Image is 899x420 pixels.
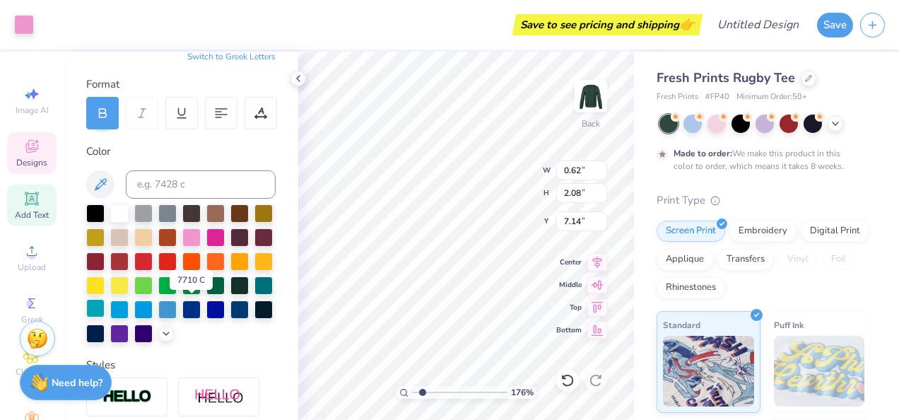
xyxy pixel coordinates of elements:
button: Save [817,13,853,37]
div: Applique [657,249,713,270]
img: Shadow [194,388,244,406]
span: Designs [16,157,47,168]
div: Styles [86,357,276,373]
div: Color [86,144,276,160]
img: Stroke [102,389,152,405]
span: Center [556,257,582,267]
input: e.g. 7428 c [126,170,276,199]
span: Greek [21,314,43,325]
span: Standard [663,317,700,332]
div: Back [582,117,600,130]
img: Puff Ink [774,336,865,407]
span: Clipart & logos [7,366,57,389]
span: Fresh Prints Rugby Tee [657,69,795,86]
div: We make this product in this color to order, which means it takes 8 weeks. [674,147,847,173]
div: Foil [822,249,855,270]
span: Middle [556,280,582,290]
span: Bottom [556,325,582,335]
span: Top [556,303,582,313]
div: Rhinestones [657,277,725,298]
div: Embroidery [729,221,797,242]
span: 👉 [679,16,695,33]
span: 176 % [511,386,534,399]
div: Digital Print [801,221,869,242]
img: Back [577,82,605,110]
span: Upload [18,262,46,273]
span: Image AI [16,105,49,116]
div: Transfers [717,249,774,270]
span: Minimum Order: 50 + [736,91,807,103]
span: Fresh Prints [657,91,698,103]
div: Save to see pricing and shipping [516,14,699,35]
button: Switch to Greek Letters [187,51,276,62]
div: Print Type [657,192,871,209]
span: Add Text [15,209,49,221]
input: Untitled Design [706,11,810,39]
img: Standard [663,336,754,407]
strong: Made to order: [674,148,732,159]
span: Puff Ink [774,317,804,332]
strong: Need help? [52,376,102,390]
div: Format [86,76,277,93]
div: 7710 C [170,270,213,290]
div: Screen Print [657,221,725,242]
div: Vinyl [778,249,818,270]
span: # FP40 [705,91,729,103]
